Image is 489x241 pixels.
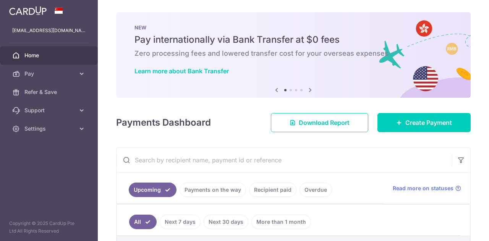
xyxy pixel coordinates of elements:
[116,116,211,129] h4: Payments Dashboard
[251,215,311,229] a: More than 1 month
[204,215,248,229] a: Next 30 days
[271,113,368,132] a: Download Report
[24,107,75,114] span: Support
[24,88,75,96] span: Refer & Save
[300,183,332,197] a: Overdue
[134,34,452,46] h5: Pay internationally via Bank Transfer at $0 fees
[134,24,452,31] p: NEW
[134,49,452,58] h6: Zero processing fees and lowered transfer cost for your overseas expenses
[299,118,350,127] span: Download Report
[160,215,201,229] a: Next 7 days
[129,183,176,197] a: Upcoming
[249,183,296,197] a: Recipient paid
[12,27,86,34] p: [EMAIL_ADDRESS][DOMAIN_NAME]
[134,67,229,75] a: Learn more about Bank Transfer
[180,183,246,197] a: Payments on the way
[117,148,452,172] input: Search by recipient name, payment id or reference
[393,184,461,192] a: Read more on statuses
[129,215,157,229] a: All
[24,70,75,78] span: Pay
[393,184,453,192] span: Read more on statuses
[116,12,471,98] img: Bank transfer banner
[405,118,452,127] span: Create Payment
[24,125,75,133] span: Settings
[24,52,75,59] span: Home
[377,113,471,132] a: Create Payment
[9,6,47,15] img: CardUp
